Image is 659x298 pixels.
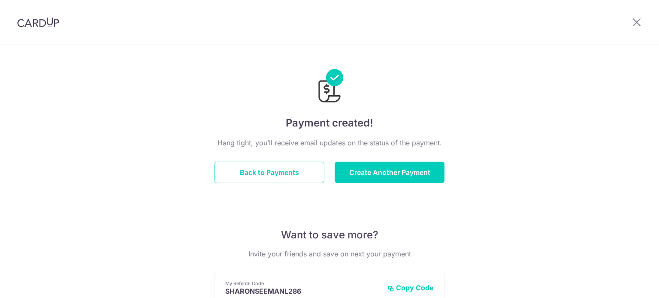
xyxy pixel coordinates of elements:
[215,228,444,242] p: Want to save more?
[225,280,381,287] p: My Referral Code
[215,115,444,131] h4: Payment created!
[215,249,444,259] p: Invite your friends and save on next your payment
[335,162,444,183] button: Create Another Payment
[17,17,59,27] img: CardUp
[604,272,650,294] iframe: Opens a widget where you can find more information
[225,287,381,295] p: SHARONSEEMANL286
[316,69,343,105] img: Payments
[387,283,434,292] button: Copy Code
[215,162,324,183] button: Back to Payments
[215,138,444,148] p: Hang tight, you’ll receive email updates on the status of the payment.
